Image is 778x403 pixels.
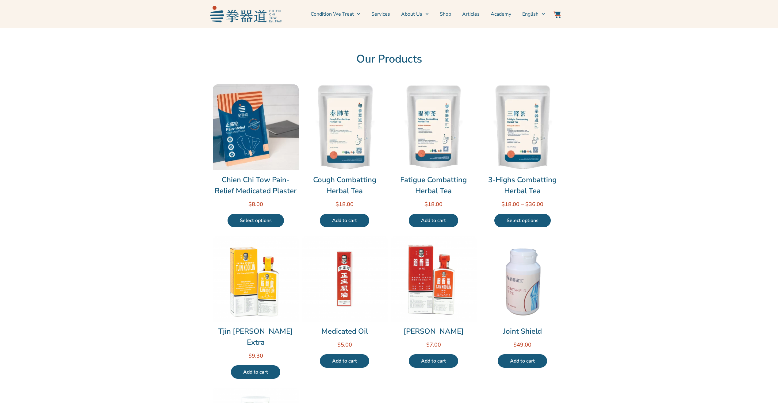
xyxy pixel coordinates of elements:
span: $ [424,201,428,208]
a: Fatigue Combatting Herbal Tea [391,174,477,196]
img: Tjin Koo Lin [391,236,477,322]
span: $ [513,341,517,348]
a: Services [371,6,390,22]
a: Cough Combatting Herbal Tea [302,174,388,196]
a: Add to cart: “Fatigue Combatting Herbal Tea” [409,214,458,227]
img: 3-Highs Combatting Herbal Tea [480,84,565,170]
a: Medicated Oil [302,326,388,337]
a: Add to cart: “Medicated Oil” [320,354,369,368]
h2: Our Products [213,52,565,66]
a: Shop [440,6,451,22]
img: Medicated Oil [302,236,388,322]
span: $ [426,341,430,348]
a: Add to cart: “Tjin Koo Lin Extra” [231,365,280,379]
bdi: 18.00 [424,201,443,208]
a: [PERSON_NAME] [391,326,477,337]
bdi: 36.00 [525,201,543,208]
img: Tjin Koo Lin Extra [213,236,299,322]
a: Add to cart: “Cough Combatting Herbal Tea” [320,214,369,227]
a: About Us [401,6,429,22]
a: Add to cart: “Tjin Koo Lin” [409,354,458,368]
a: Select options for “Chien Chi Tow Pain-Relief Medicated Plaster” [228,214,284,227]
a: 3-Highs Combatting Herbal Tea [480,174,565,196]
bdi: 8.00 [248,201,263,208]
a: Select options for “3-Highs Combatting Herbal Tea” [494,214,551,227]
img: Joint Shield [480,236,565,322]
span: $ [337,341,341,348]
a: Add to cart: “Joint Shield” [498,354,547,368]
img: Chien Chi Tow Pain-Relief Medicated Plaster [213,84,299,170]
span: $ [248,352,252,359]
img: Website Icon-03 [553,11,561,18]
bdi: 9.30 [248,352,263,359]
img: Fatigue Combatting Herbal Tea [391,84,477,170]
a: Academy [491,6,511,22]
span: – [521,201,524,208]
span: $ [525,201,529,208]
bdi: 49.00 [513,341,531,348]
a: Condition We Treat [311,6,360,22]
a: Joint Shield [480,326,565,337]
span: $ [248,201,252,208]
span: $ [501,201,505,208]
a: English [522,6,545,22]
span: $ [335,201,339,208]
bdi: 18.00 [501,201,519,208]
bdi: 5.00 [337,341,352,348]
a: Chien Chi Tow Pain-Relief Medicated Plaster [213,174,299,196]
nav: Menu [285,6,545,22]
bdi: 7.00 [426,341,441,348]
bdi: 18.00 [335,201,354,208]
a: Articles [462,6,480,22]
a: Tjin [PERSON_NAME] Extra [213,326,299,348]
img: Cough Combatting Herbal Tea [302,84,388,170]
span: English [522,10,538,18]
